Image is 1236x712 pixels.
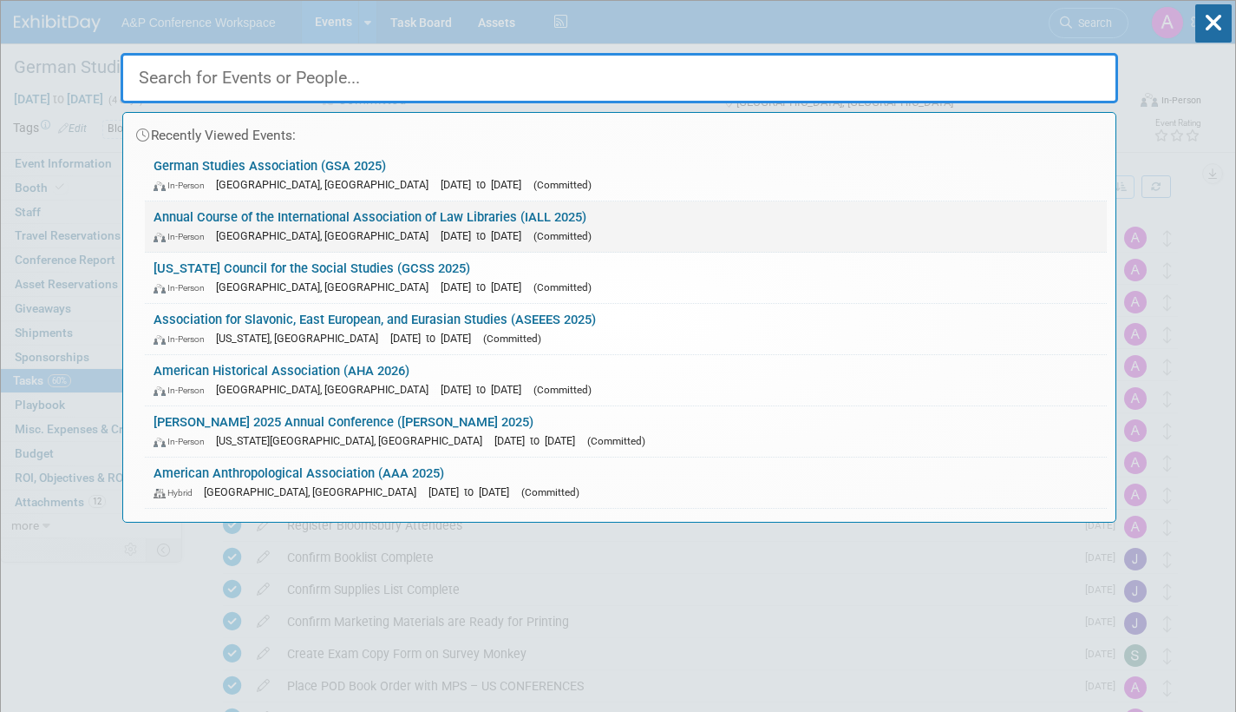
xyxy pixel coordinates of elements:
span: (Committed) [483,333,541,345]
span: [GEOGRAPHIC_DATA], [GEOGRAPHIC_DATA] [216,280,437,293]
span: (Committed) [533,230,592,242]
span: In-Person [154,385,213,396]
span: [GEOGRAPHIC_DATA], [GEOGRAPHIC_DATA] [216,229,437,242]
span: [DATE] to [DATE] [441,178,530,191]
span: In-Person [154,231,213,242]
a: American Anthropological Association (AAA 2025) Hybrid [GEOGRAPHIC_DATA], [GEOGRAPHIC_DATA] [DATE... [145,458,1107,508]
span: (Committed) [587,435,645,447]
span: (Committed) [533,384,592,396]
span: (Committed) [533,281,592,293]
span: In-Person [154,436,213,447]
span: [GEOGRAPHIC_DATA], [GEOGRAPHIC_DATA] [216,383,437,396]
span: [DATE] to [DATE] [428,485,518,498]
span: [DATE] to [DATE] [441,383,530,396]
input: Search for Events or People... [121,53,1118,103]
a: American Historical Association (AHA 2026) In-Person [GEOGRAPHIC_DATA], [GEOGRAPHIC_DATA] [DATE] ... [145,355,1107,405]
span: [US_STATE][GEOGRAPHIC_DATA], [GEOGRAPHIC_DATA] [216,434,491,447]
a: Association for Slavonic, East European, and Eurasian Studies (ASEEES 2025) In-Person [US_STATE],... [145,304,1107,354]
span: In-Person [154,333,213,345]
a: Annual Course of the International Association of Law Libraries (IALL 2025) In-Person [GEOGRAPHIC... [145,201,1107,252]
a: [PERSON_NAME] 2025 Annual Conference ([PERSON_NAME] 2025) In-Person [US_STATE][GEOGRAPHIC_DATA], ... [145,406,1107,457]
span: (Committed) [533,179,592,191]
a: [US_STATE] Council for the Social Studies (GCSS 2025) In-Person [GEOGRAPHIC_DATA], [GEOGRAPHIC_DA... [145,253,1107,303]
span: In-Person [154,282,213,293]
div: Recently Viewed Events: [132,113,1107,150]
span: (Committed) [521,486,579,498]
span: [DATE] to [DATE] [494,434,584,447]
span: [DATE] to [DATE] [441,229,530,242]
span: [DATE] to [DATE] [441,280,530,293]
span: [US_STATE], [GEOGRAPHIC_DATA] [216,332,387,345]
span: [DATE] to [DATE] [390,332,480,345]
a: German Studies Association (GSA 2025) In-Person [GEOGRAPHIC_DATA], [GEOGRAPHIC_DATA] [DATE] to [D... [145,150,1107,201]
span: Hybrid [154,487,200,498]
span: [GEOGRAPHIC_DATA], [GEOGRAPHIC_DATA] [204,485,425,498]
span: In-Person [154,180,213,191]
span: [GEOGRAPHIC_DATA], [GEOGRAPHIC_DATA] [216,178,437,191]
